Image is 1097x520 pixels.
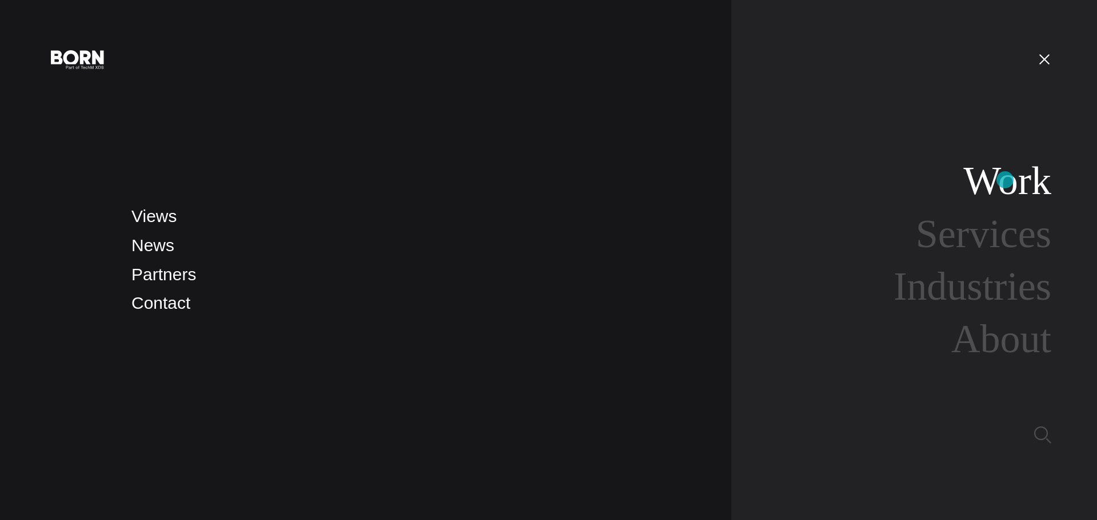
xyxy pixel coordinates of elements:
[131,207,177,225] a: Views
[963,159,1051,203] a: Work
[1034,426,1051,444] img: Search
[131,236,174,255] a: News
[131,293,190,312] a: Contact
[951,317,1051,361] a: About
[916,212,1051,256] a: Services
[894,264,1051,308] a: Industries
[131,265,196,284] a: Partners
[1031,47,1058,71] button: Open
